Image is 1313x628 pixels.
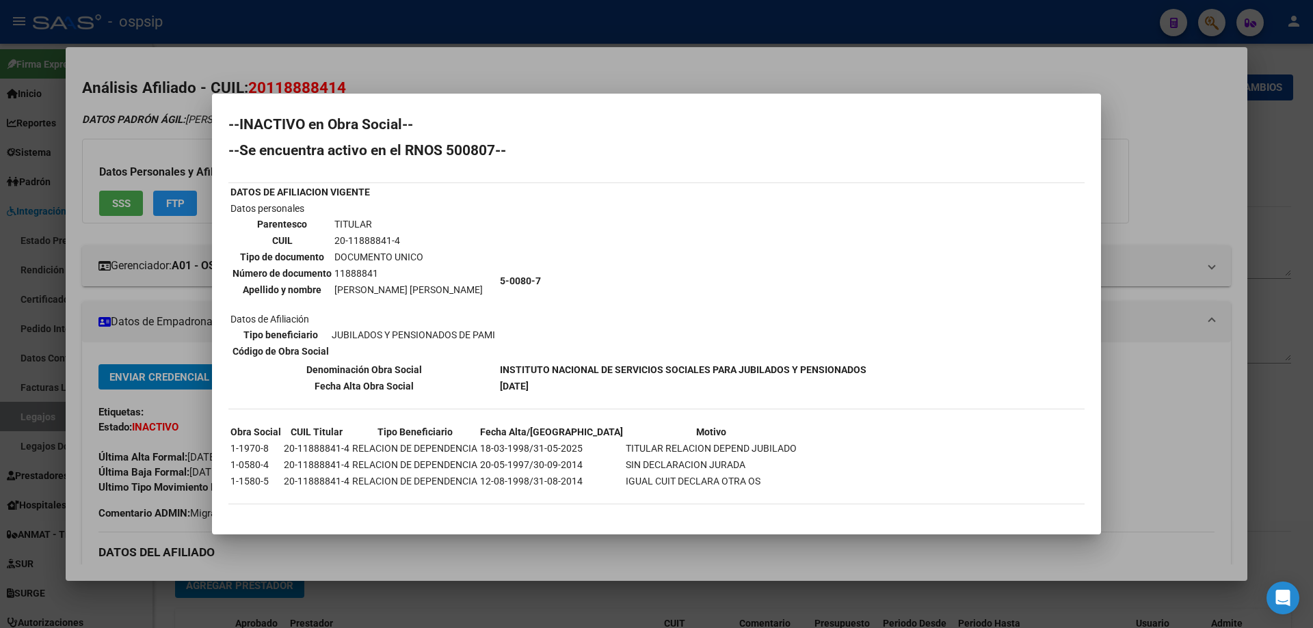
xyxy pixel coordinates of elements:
[334,249,483,264] td: DOCUMENTO UNICO
[230,441,282,456] td: 1-1970-8
[625,441,797,456] td: TITULAR RELACION DEPEND JUBILADO
[232,327,330,342] th: Tipo beneficiario
[232,266,332,281] th: Número de documento
[228,144,1085,157] h2: --Se encuentra activo en el RNOS 500807--
[334,217,483,232] td: TITULAR
[334,282,483,297] td: [PERSON_NAME] [PERSON_NAME]
[230,187,370,197] b: DATOS DE AFILIACION VIGENTE
[232,282,332,297] th: Apellido y nombre
[625,457,797,472] td: SIN DECLARACION JURADA
[334,233,483,248] td: 20-11888841-4
[230,474,282,489] td: 1-1580-5
[479,441,624,456] td: 18-03-1998/31-05-2025
[500,364,866,375] b: INSTITUTO NACIONAL DE SERVICIOS SOCIALES PARA JUBILADOS Y PENSIONADOS
[479,474,624,489] td: 12-08-1998/31-08-2014
[331,327,496,342] td: JUBILADOS Y PENSIONADOS DE PAMI
[230,457,282,472] td: 1-0580-4
[283,441,350,456] td: 20-11888841-4
[352,474,478,489] td: RELACION DE DEPENDENCIA
[1266,582,1299,614] div: Open Intercom Messenger
[230,424,282,439] th: Obra Social
[230,362,498,377] th: Denominación Obra Social
[479,424,624,439] th: Fecha Alta/[GEOGRAPHIC_DATA]
[283,457,350,472] td: 20-11888841-4
[352,441,478,456] td: RELACION DE DEPENDENCIA
[228,118,1085,131] h2: --INACTIVO en Obra Social--
[352,424,478,439] th: Tipo Beneficiario
[232,233,332,248] th: CUIL
[500,381,529,392] b: [DATE]
[283,474,350,489] td: 20-11888841-4
[625,474,797,489] td: IGUAL CUIT DECLARA OTRA OS
[283,424,350,439] th: CUIL Titular
[625,424,797,439] th: Motivo
[232,344,330,359] th: Código de Obra Social
[479,457,624,472] td: 20-05-1997/30-09-2014
[232,249,332,264] th: Tipo de documento
[230,379,498,394] th: Fecha Alta Obra Social
[352,457,478,472] td: RELACION DE DEPENDENCIA
[500,275,541,286] b: 5-0080-7
[230,201,498,361] td: Datos personales Datos de Afiliación
[232,217,332,232] th: Parentesco
[334,266,483,281] td: 11888841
